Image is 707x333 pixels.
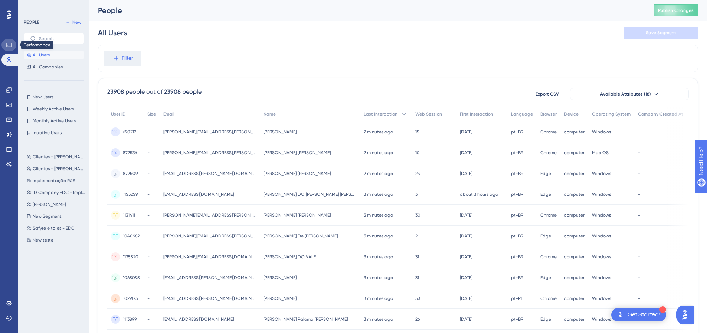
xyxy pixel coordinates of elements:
span: computer [564,233,585,239]
time: 3 minutes ago [364,192,393,197]
div: People [98,5,635,16]
span: Need Help? [17,2,46,11]
span: Clientes - [PERSON_NAME] (selo) [33,154,85,160]
div: Open Get Started! checklist, remaining modules: 1 [611,308,666,321]
span: 1135520 [123,254,138,260]
time: 3 minutes ago [364,275,393,280]
span: Web Session [415,111,442,117]
div: PEOPLE [24,19,39,25]
time: [DATE] [460,254,472,259]
time: [DATE] [460,317,472,322]
time: 3 minutes ago [364,296,393,301]
span: pt-BR [511,316,523,322]
span: [PERSON_NAME] De [PERSON_NAME] [264,233,338,239]
button: All Users [24,51,84,59]
span: New Users [33,94,53,100]
span: computer [564,316,585,322]
span: [PERSON_NAME] [PERSON_NAME] [264,212,331,218]
span: pt-BR [511,150,523,156]
span: 1065095 [123,275,140,281]
span: New teste [33,237,53,243]
span: Safyre e tales - EDC [33,225,75,231]
button: Export CSV [528,88,566,100]
span: Edge [540,316,551,322]
span: computer [564,212,585,218]
time: [DATE] [460,150,472,155]
span: Save Segment [646,30,676,36]
span: pt-BR [511,233,523,239]
span: Language [511,111,533,117]
button: Filter [104,51,141,66]
span: [PERSON_NAME] DO VALE [264,254,316,260]
span: Edge [540,233,551,239]
span: computer [564,275,585,281]
span: [PERSON_NAME][EMAIL_ADDRESS][PERSON_NAME][DOMAIN_NAME] [163,150,256,156]
input: Search [39,36,78,41]
span: [PERSON_NAME] [264,275,297,281]
span: pt-BR [511,191,523,197]
span: Chrome [540,150,557,156]
time: [DATE] [460,213,472,218]
span: [PERSON_NAME] [PERSON_NAME] [264,171,331,177]
span: Browser [540,111,557,117]
span: 690212 [123,129,136,135]
span: 31 [415,254,419,260]
span: Clientes - [PERSON_NAME] (hunting) [33,166,85,172]
span: Inactive Users [33,130,62,136]
span: - [147,254,150,260]
span: Last Interaction [364,111,397,117]
span: Operating System [592,111,631,117]
button: Clientes - [PERSON_NAME] (hunting) [24,164,88,173]
span: 15 [415,129,419,135]
span: - [638,275,640,281]
span: Implementação R&S [33,178,75,184]
span: - [638,295,640,301]
span: - [638,212,640,218]
div: Get Started! [628,311,660,319]
span: Edge [540,275,551,281]
span: computer [564,191,585,197]
span: Name [264,111,276,117]
time: [DATE] [460,296,472,301]
span: computer [564,150,585,156]
span: Windows [592,316,611,322]
span: pt-BR [511,275,523,281]
button: Monthly Active Users [24,116,84,125]
span: - [638,171,640,177]
span: Chrome [540,129,557,135]
time: 3 minutes ago [364,233,393,239]
time: [DATE] [460,275,472,280]
span: [EMAIL_ADDRESS][DOMAIN_NAME] [163,191,234,197]
button: New [63,18,84,27]
time: 3 minutes ago [364,254,393,259]
button: Safyre e tales - EDC [24,224,88,233]
span: Email [163,111,174,117]
button: Available Attributes (18) [570,88,689,100]
span: All Companies [33,64,63,70]
span: Windows [592,191,611,197]
span: [PERSON_NAME] DO [PERSON_NAME] [PERSON_NAME] [264,191,356,197]
span: Windows [592,254,611,260]
span: [PERSON_NAME][EMAIL_ADDRESS][DOMAIN_NAME] [163,254,256,260]
span: Device [564,111,579,117]
time: 3 minutes ago [364,213,393,218]
div: 23908 people [164,87,202,96]
span: User ID [111,111,126,117]
span: Windows [592,295,611,301]
span: [EMAIL_ADDRESS][PERSON_NAME][DOMAIN_NAME] [163,295,256,301]
span: [PERSON_NAME][EMAIL_ADDRESS][PERSON_NAME][DOMAIN_NAME] [163,212,256,218]
span: Company Created At [638,111,683,117]
div: All Users [98,28,127,38]
button: All Companies [24,62,84,71]
button: Implementação R&S [24,176,88,185]
span: 26 [415,316,420,322]
time: 2 minutes ago [364,150,393,155]
span: 1029175 [123,295,138,301]
button: New Users [24,93,84,101]
span: Edge [540,171,551,177]
span: Windows [592,275,611,281]
span: [EMAIL_ADDRESS][PERSON_NAME][DOMAIN_NAME] [163,275,256,281]
span: Windows [592,212,611,218]
span: 2 [415,233,418,239]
